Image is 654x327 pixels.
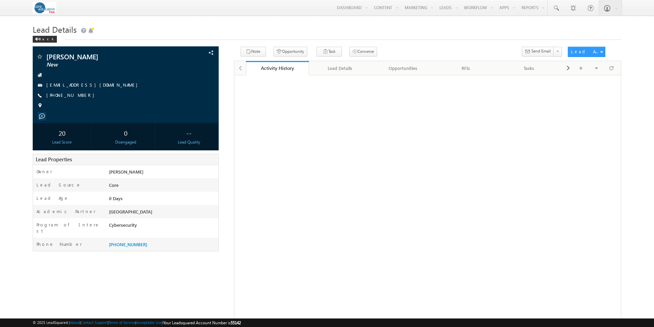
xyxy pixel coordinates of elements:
[107,195,219,205] div: 0 Days
[33,36,57,43] div: Back
[246,61,309,75] a: Activity History
[107,208,219,218] div: [GEOGRAPHIC_DATA]
[240,47,266,57] button: Note
[36,182,81,188] label: Lead Source
[109,241,147,247] a: [PHONE_NUMBER]
[33,35,60,41] a: Back
[440,64,492,72] div: RFIs
[34,127,90,139] div: 20
[70,320,80,325] a: About
[571,48,600,55] div: Lead Actions
[349,47,377,57] button: Converse
[109,320,135,325] a: Terms of Service
[377,64,429,72] div: Opportunities
[372,61,435,75] a: Opportunities
[109,169,143,175] span: [PERSON_NAME]
[162,127,217,139] div: --
[36,168,52,175] label: Owner
[568,47,605,57] button: Lead Actions
[522,47,554,57] button: Send Email
[36,156,72,163] span: Lead Properties
[251,65,304,71] div: Activity History
[36,222,100,234] label: Program of Interest
[33,319,241,326] span: © 2025 LeadSquared | | | | |
[498,61,561,75] a: Tasks
[503,64,555,72] div: Tasks
[36,241,82,247] label: Phone Number
[314,64,366,72] div: Lead Details
[33,24,77,35] span: Lead Details
[309,61,372,75] a: Lead Details
[107,222,219,231] div: Cybersecurity
[162,139,217,145] div: Lead Quality
[46,82,141,88] a: [EMAIL_ADDRESS][DOMAIN_NAME]
[136,320,162,325] a: Acceptable Use
[531,48,551,54] span: Send Email
[36,208,96,214] label: Academic Partner
[274,47,307,57] button: Opportunity
[435,61,498,75] a: RFIs
[46,61,163,68] span: New
[46,53,163,60] span: [PERSON_NAME]
[81,320,108,325] a: Contact Support
[107,182,219,191] div: Core
[98,127,153,139] div: 0
[46,92,98,98] a: [PHONE_NUMBER]
[98,139,153,145] div: Disengaged
[163,320,241,325] span: Your Leadsquared Account Number is
[34,139,90,145] div: Lead Score
[316,47,342,57] button: Task
[36,195,69,201] label: Lead Age
[231,320,241,325] span: 55142
[33,2,56,14] img: Custom Logo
